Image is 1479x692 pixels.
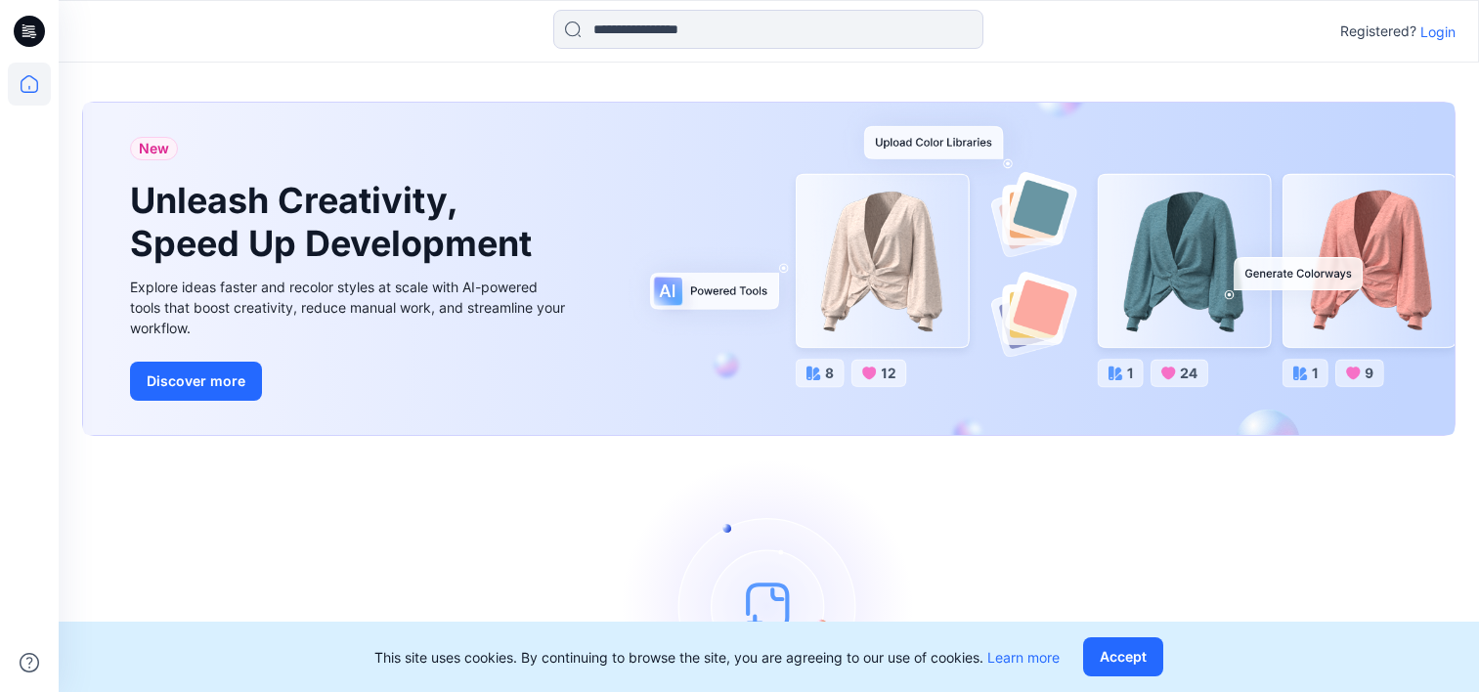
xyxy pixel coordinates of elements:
button: Discover more [130,362,262,401]
h1: Unleash Creativity, Speed Up Development [130,180,541,264]
p: Login [1420,22,1456,42]
span: New [139,137,169,160]
a: Learn more [987,649,1060,666]
a: Discover more [130,362,570,401]
button: Accept [1083,637,1163,676]
p: Registered? [1340,20,1416,43]
p: This site uses cookies. By continuing to browse the site, you are agreeing to our use of cookies. [374,647,1060,668]
div: Explore ideas faster and recolor styles at scale with AI-powered tools that boost creativity, red... [130,277,570,338]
